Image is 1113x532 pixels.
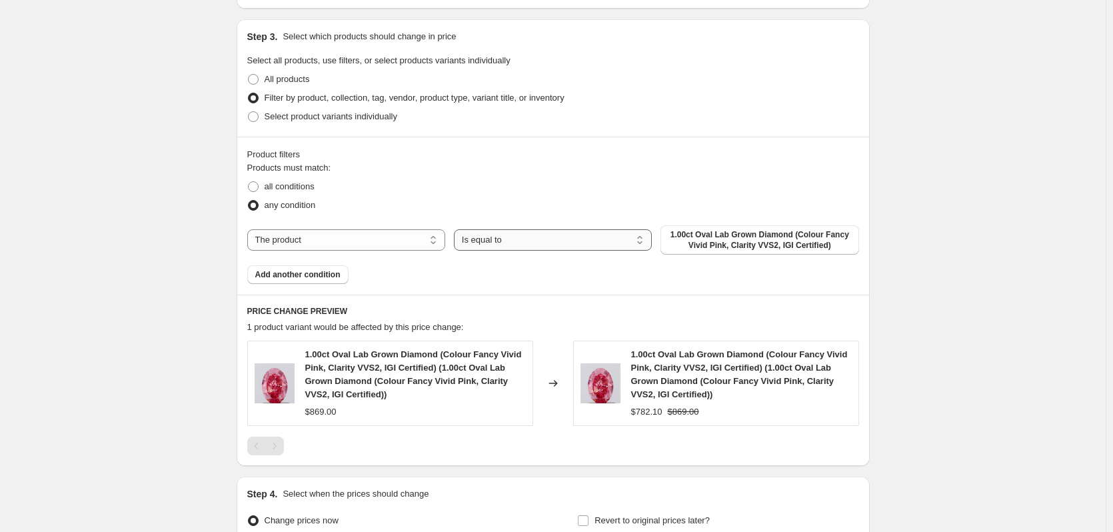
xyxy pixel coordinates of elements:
[247,487,278,501] h2: Step 4.
[247,265,349,284] button: Add another condition
[247,437,284,455] nav: Pagination
[305,349,522,399] span: 1.00ct Oval Lab Grown Diamond (Colour Fancy Vivid Pink, Clarity VVS2, IGI Certified) (1.00ct Oval...
[265,93,564,103] span: Filter by product, collection, tag, vendor, product type, variant title, or inventory
[265,515,339,525] span: Change prices now
[660,225,858,255] button: 1.00ct Oval Lab Grown Diamond (Colour Fancy Vivid Pink, Clarity VVS2, IGI Certified)
[265,74,310,84] span: All products
[265,111,397,121] span: Select product variants individually
[594,515,710,525] span: Revert to original prices later?
[247,163,331,173] span: Products must match:
[580,363,620,403] img: 2_80x.webp
[255,363,295,403] img: 2_80x.webp
[283,487,429,501] p: Select when the prices should change
[247,148,859,161] div: Product filters
[631,405,662,419] div: $782.10
[305,405,337,419] div: $869.00
[247,322,464,332] span: 1 product variant would be affected by this price change:
[247,306,859,317] h6: PRICE CHANGE PREVIEW
[265,181,315,191] span: all conditions
[255,269,341,280] span: Add another condition
[668,229,850,251] span: 1.00ct Oval Lab Grown Diamond (Colour Fancy Vivid Pink, Clarity VVS2, IGI Certified)
[283,30,456,43] p: Select which products should change in price
[631,349,848,399] span: 1.00ct Oval Lab Grown Diamond (Colour Fancy Vivid Pink, Clarity VVS2, IGI Certified) (1.00ct Oval...
[668,405,699,419] strike: $869.00
[247,30,278,43] h2: Step 3.
[265,200,316,210] span: any condition
[247,55,511,65] span: Select all products, use filters, or select products variants individually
